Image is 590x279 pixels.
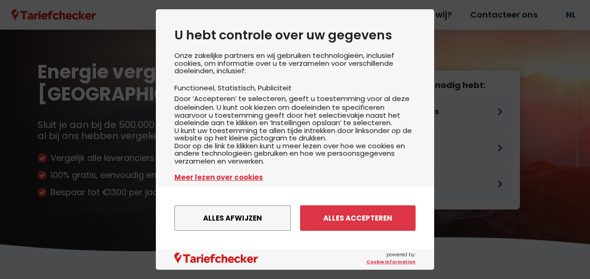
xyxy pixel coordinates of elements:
[174,205,291,231] button: Alles afwijzen
[174,83,218,93] li: Functioneel
[174,253,258,264] img: logo
[258,83,292,93] li: Publiciteit
[174,52,416,209] div: Onze zakelijke partners en wij gebruiken technologieën, inclusief cookies, om informatie over u t...
[366,259,416,265] a: Cookie Information
[174,28,416,43] h2: U hebt controle over uw gegevens
[366,251,416,265] span: powered by:
[218,83,258,93] li: Statistisch
[156,187,434,249] div: menu
[174,172,416,183] a: Meer lezen over cookies
[300,205,416,231] button: Alles accepteren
